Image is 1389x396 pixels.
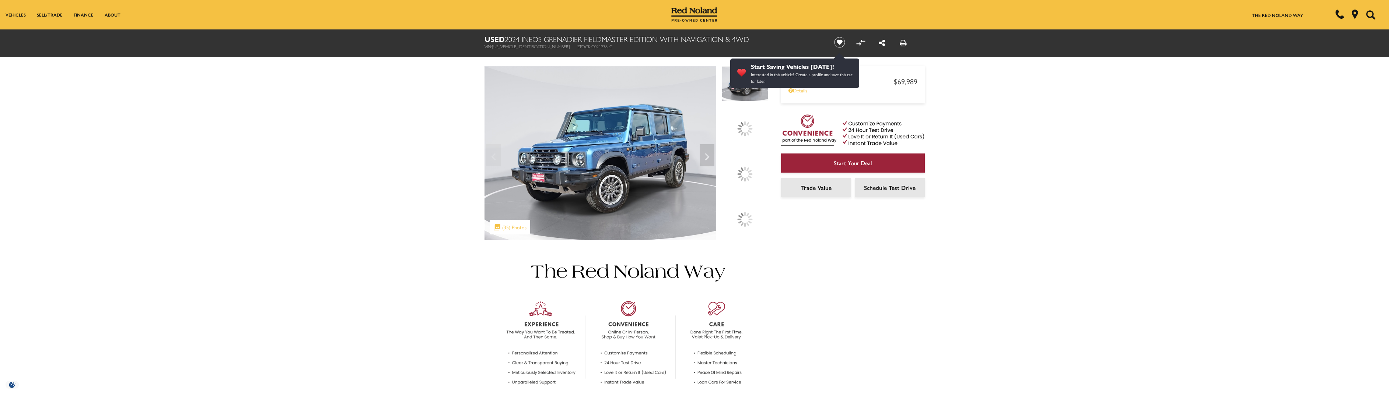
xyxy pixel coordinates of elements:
img: Red Noland Pre-Owned [671,7,718,22]
span: Stock: [577,43,591,50]
button: Compare vehicle [855,37,866,48]
button: Open the search field [1363,0,1378,29]
strong: Used [484,33,505,44]
button: Save vehicle [832,36,848,48]
img: Opt-Out Icon [4,381,21,389]
a: Print this Used 2024 INEOS Grenadier Fieldmaster Edition With Navigation & 4WD [900,37,907,48]
a: Start Your Deal [781,153,925,173]
span: VIN: [484,43,492,50]
a: Red Noland Price $69,989 [788,76,917,86]
h1: 2024 INEOS Grenadier Fieldmaster Edition With Navigation & 4WD [484,35,822,43]
span: G021238LC [591,43,612,50]
span: Red Noland Price [788,77,894,86]
div: Next [700,144,714,166]
span: $69,989 [894,76,917,86]
span: [US_VEHICLE_IDENTIFICATION_NUMBER] [492,43,570,50]
span: Schedule Test Drive [864,183,916,192]
a: Red Noland Pre-Owned [671,10,718,17]
a: Details [788,86,917,94]
img: Used 2024 Shale Blue Metallic INEOS Fieldmaster Edition image 1 [722,66,768,101]
span: Start Your Deal [834,159,872,167]
img: Used 2024 Shale Blue Metallic INEOS Fieldmaster Edition image 1 [484,66,716,240]
span: Trade Value [801,183,832,192]
a: Share this Used 2024 INEOS Grenadier Fieldmaster Edition With Navigation & 4WD [879,37,885,48]
section: Click to Open Cookie Consent Modal [4,381,21,389]
a: Schedule Test Drive [855,178,925,197]
a: The Red Noland Way [1252,12,1303,18]
div: (35) Photos [490,220,530,234]
a: Trade Value [781,178,851,197]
